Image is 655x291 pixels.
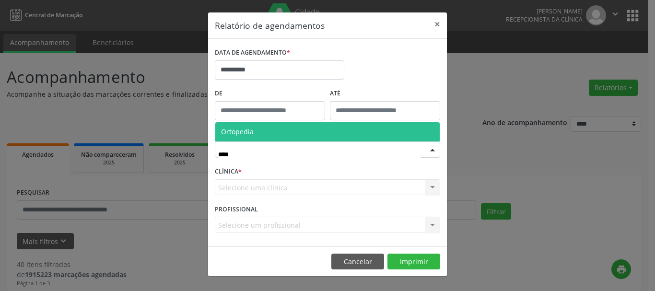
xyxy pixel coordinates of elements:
[428,12,447,36] button: Close
[221,127,254,136] span: Ortopedia
[330,86,440,101] label: ATÉ
[387,254,440,270] button: Imprimir
[215,46,290,60] label: DATA DE AGENDAMENTO
[215,164,242,179] label: CLÍNICA
[215,19,325,32] h5: Relatório de agendamentos
[215,202,258,217] label: PROFISSIONAL
[215,86,325,101] label: De
[331,254,384,270] button: Cancelar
